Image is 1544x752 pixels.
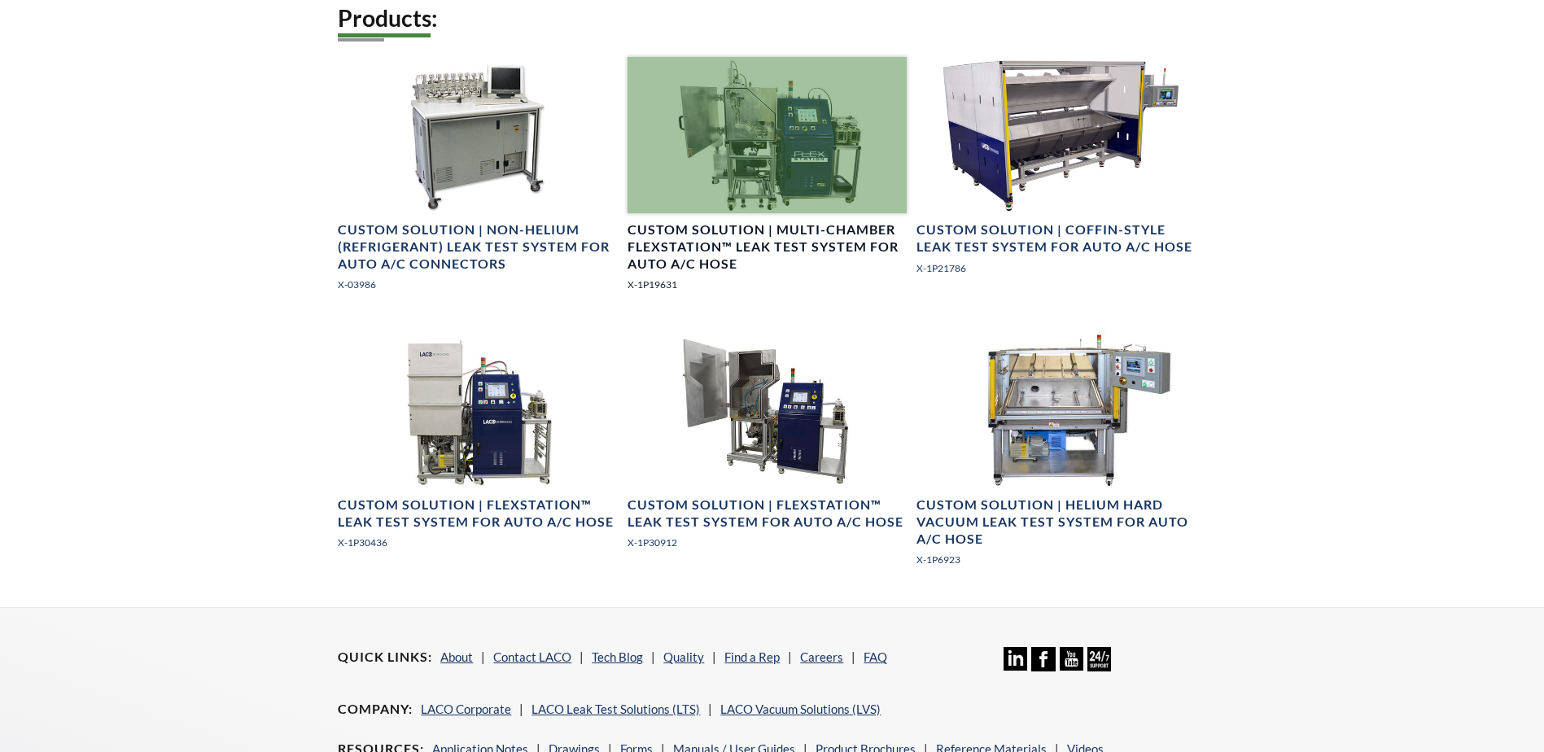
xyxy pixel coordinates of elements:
img: 24/7 Support Icon [1087,647,1111,671]
a: FAQ [864,649,887,664]
p: X-1P19631 [628,277,907,292]
a: White cart-mounted desktop style leak test systemCustom Solution | Non-Helium (Refrigerant) Leak ... [338,57,617,306]
h4: Company [338,701,413,718]
h4: Quick Links [338,649,432,666]
a: LACO Vacuum Solutions (LVS) [720,702,881,716]
a: 24/7 Support [1087,659,1111,674]
h4: Custom Solution | FLEXSTATION™ Leak Test System for Auto A/C Hose [628,496,907,531]
a: LACO Leak Test Solutions (LTS) [531,702,700,716]
h2: Products: [338,3,1205,33]
a: Quality [663,649,704,664]
p: X-1P6923 [916,552,1196,567]
a: LACO Corporate [421,702,511,716]
h4: Custom Solution | Multi-Chamber FLEXSTATION™ Leak Test System for Auto A/C Hose [628,221,907,272]
p: X-1P30436 [338,535,617,550]
p: X-1P30912 [628,535,907,550]
a: Leak test system for refrigeration hose assemblies, front viewCustom Solution | Helium Hard Vacuu... [916,332,1196,581]
p: X-03986 [338,277,617,292]
a: Front View of Coffin-Style Leak Test System for Auto/AC HoseCustom Solution | Coffin-Style Leak T... [916,57,1196,289]
h4: Custom Solution | Coffin-Style Leak Test System for Auto A/C Hose [916,221,1196,256]
a: Tech Blog [592,649,643,664]
a: Careers [800,649,843,664]
a: Flexstation Leak Test System for A/C HosesCustom Solution | FLEXSTATION™ Leak Test System for Aut... [628,332,907,564]
a: Contact LACO [493,649,571,664]
a: Find a Rep [724,649,780,664]
h4: Custom Solution | FLEXSTATION™ Leak Test System for Auto A/C Hose [338,496,617,531]
a: FLEX Station System front viewCustom Solution | Multi-Chamber FLEXSTATION™ Leak Test System for A... [628,57,907,306]
a: Flexstation Leak Test system for auto A/C hose, front viewCustom Solution | FLEXSTATION™ Leak Tes... [338,332,617,564]
h4: Custom Solution | Non-Helium (Refrigerant) Leak Test System for Auto A/C Connectors [338,221,617,272]
p: X-1P21786 [916,260,1196,276]
h4: Custom Solution | Helium Hard Vacuum Leak Test System for Auto A/C Hose [916,496,1196,547]
a: About [440,649,473,664]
